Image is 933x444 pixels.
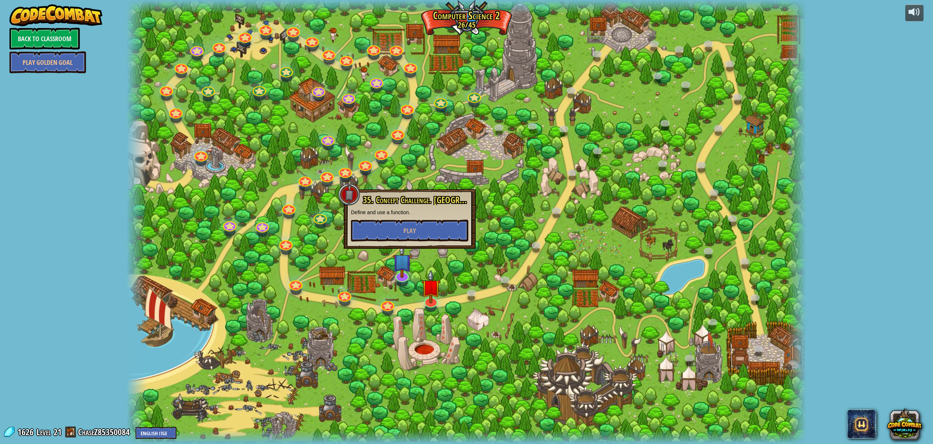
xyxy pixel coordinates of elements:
[17,426,36,438] span: 1626
[9,4,103,26] img: CodeCombat - Learn how to code by playing a game
[351,209,468,216] p: Define and use a function.
[54,426,62,438] span: 21
[9,51,86,73] a: Play Golden Goal
[403,226,416,235] span: Play
[36,426,51,438] span: Level
[351,220,468,241] button: Play
[9,28,80,50] a: Back to Classroom
[78,426,132,438] a: ChaseZ85350084
[421,270,441,304] img: level-banner-unstarted.png
[393,245,412,278] img: level-banner-unstarted-subscriber.png
[905,4,924,21] button: Adjust volume
[363,194,504,206] span: 35. Concept Challenge. [GEOGRAPHIC_DATA]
